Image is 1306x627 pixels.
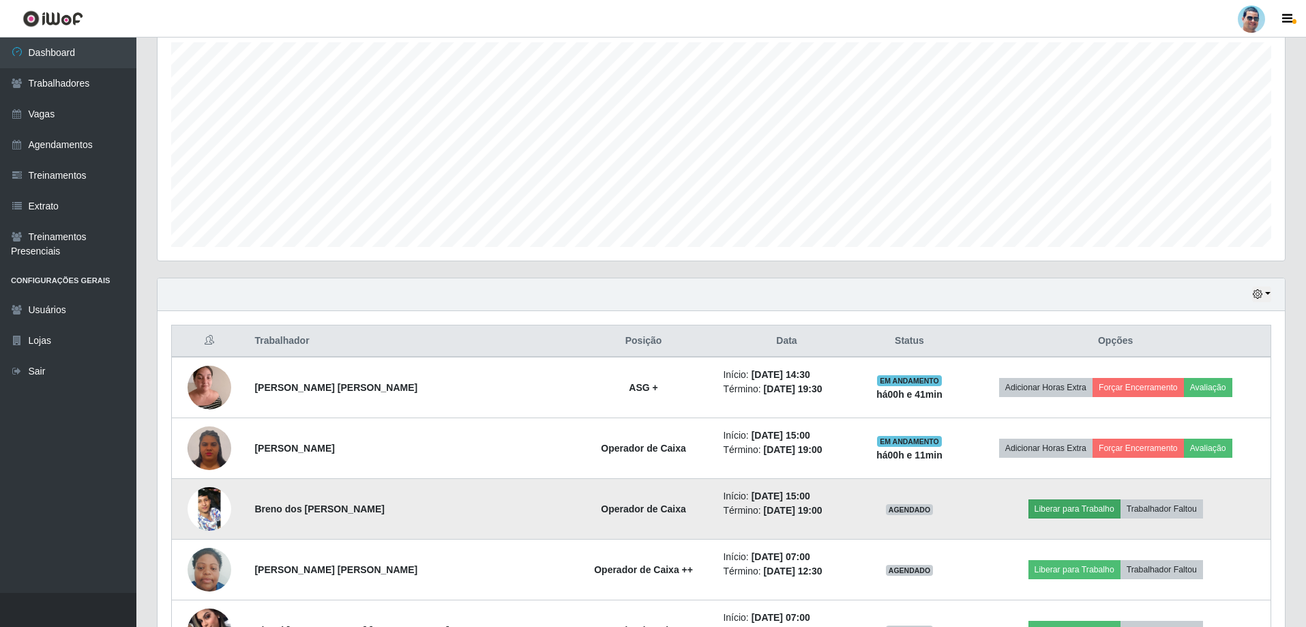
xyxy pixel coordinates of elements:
[752,612,810,623] time: [DATE] 07:00
[886,565,934,576] span: AGENDADO
[188,461,231,557] img: 1757269047750.jpeg
[1093,439,1184,458] button: Forçar Encerramento
[188,541,231,599] img: 1709225632480.jpeg
[572,325,715,358] th: Posição
[886,504,934,515] span: AGENDADO
[1028,499,1121,519] button: Liberar para Trabalho
[1093,378,1184,397] button: Forçar Encerramento
[715,325,858,358] th: Data
[764,566,822,577] time: [DATE] 12:30
[764,444,822,455] time: [DATE] 19:00
[723,564,850,579] li: Término:
[254,443,334,454] strong: [PERSON_NAME]
[723,443,850,457] li: Término:
[1184,439,1232,458] button: Avaliação
[246,325,572,358] th: Trabalhador
[601,504,686,514] strong: Operador de Caixa
[723,368,850,382] li: Início:
[723,550,850,564] li: Início:
[877,436,942,447] span: EM ANDAMENTO
[876,450,943,461] strong: há 00 h e 11 min
[859,325,961,358] th: Status
[254,564,417,575] strong: [PERSON_NAME] [PERSON_NAME]
[188,358,231,416] img: 1721497509974.jpeg
[1121,560,1203,579] button: Trabalhador Faltou
[1121,499,1203,519] button: Trabalhador Faltou
[999,378,1093,397] button: Adicionar Horas Extra
[254,382,417,393] strong: [PERSON_NAME] [PERSON_NAME]
[1028,560,1121,579] button: Liberar para Trabalho
[1184,378,1232,397] button: Avaliação
[723,489,850,504] li: Início:
[723,428,850,443] li: Início:
[752,491,810,501] time: [DATE] 15:00
[764,505,822,516] time: [DATE] 19:00
[594,564,693,575] strong: Operador de Caixa ++
[188,424,231,471] img: 1752886707341.jpeg
[752,369,810,380] time: [DATE] 14:30
[254,504,385,514] strong: Breno dos [PERSON_NAME]
[960,325,1271,358] th: Opções
[877,375,942,386] span: EM ANDAMENTO
[764,383,822,394] time: [DATE] 19:30
[723,504,850,518] li: Término:
[723,611,850,625] li: Início:
[629,382,657,393] strong: ASG +
[23,10,83,27] img: CoreUI Logo
[876,389,943,400] strong: há 00 h e 41 min
[723,382,850,396] li: Término:
[752,551,810,562] time: [DATE] 07:00
[752,430,810,441] time: [DATE] 15:00
[601,443,686,454] strong: Operador de Caixa
[999,439,1093,458] button: Adicionar Horas Extra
